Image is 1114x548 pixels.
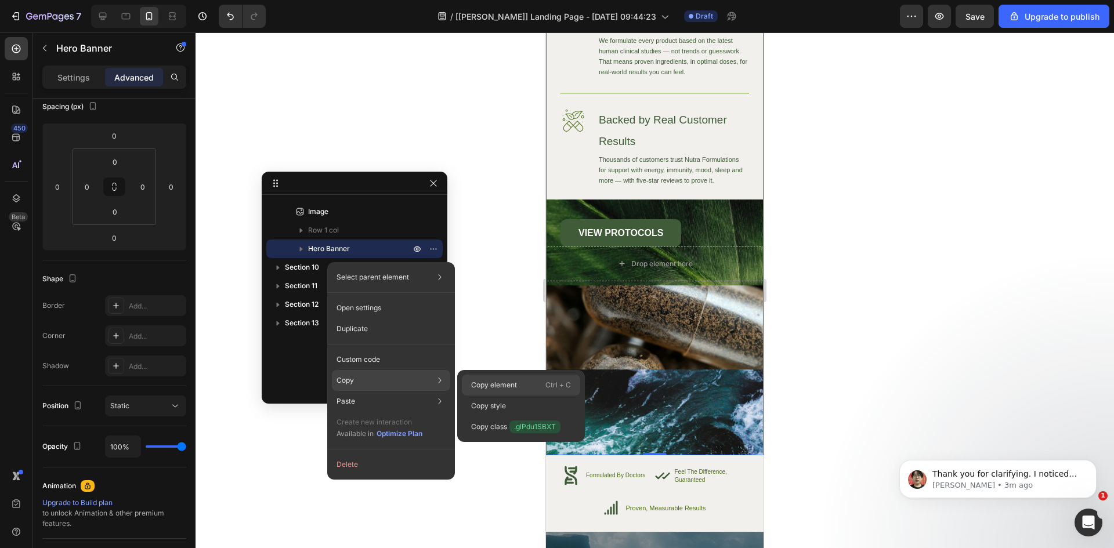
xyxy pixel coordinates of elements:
div: Opacity [42,439,84,455]
div: 450 [11,124,28,133]
p: Create new interaction [337,416,423,428]
iframe: Intercom notifications message [882,436,1114,517]
p: Duplicate [337,324,368,334]
iframe: To enrich screen reader interactions, please activate Accessibility in Grammarly extension settings [546,32,764,548]
p: Paste [337,396,355,407]
button: Static [105,395,186,416]
span: 1 [1098,491,1108,500]
div: Add... [129,361,183,372]
input: 0 [162,178,180,195]
span: / [450,10,453,23]
button: Delete [332,454,450,475]
div: Border [42,300,65,311]
span: Section 12 [285,299,319,310]
p: Hero Banner [56,41,155,55]
p: Copy style [471,401,506,411]
iframe: Intercom live chat [1075,509,1102,536]
p: 7 [76,9,81,23]
span: Available in [337,429,374,438]
p: Ctrl + C [545,379,571,391]
input: Auto [106,436,140,457]
div: Beta [9,212,28,222]
span: Hero Banner [308,243,350,255]
div: Optimize Plan [377,429,422,439]
p: Open settings [337,303,381,313]
input: 0px [103,153,126,170]
input: 0px [78,178,96,195]
input: 0 [103,229,126,246]
div: Upgrade to Build plan [42,498,186,508]
p: Select parent element [337,272,409,282]
p: Copy element [471,380,517,390]
p: Copy class [471,420,560,433]
span: Draft [696,11,713,21]
div: to unlock Animation & other premium features. [42,498,186,529]
input: 0 [103,127,126,144]
div: Undo/Redo [219,5,266,28]
span: Section 13 [285,317,319,329]
span: Image [308,206,328,217]
p: Custom code [337,354,380,365]
div: Corner [42,331,66,341]
button: Save [956,5,994,28]
button: Upgrade to publish [999,5,1109,28]
input: 0 [49,178,66,195]
p: Copy [337,375,354,386]
div: Shape [42,271,79,287]
span: Static [110,401,129,410]
span: Section 11 [285,280,317,292]
span: .glPdu1SBXT [509,420,560,433]
p: Advanced [114,71,154,84]
div: Animation [42,481,76,491]
div: Shadow [42,361,69,371]
p: Settings [57,71,90,84]
input: 0px [103,203,126,220]
span: Row 1 col [308,224,339,236]
span: Save [965,12,985,21]
span: [[PERSON_NAME]] Landing Page - [DATE] 09:44:23 [455,10,656,23]
div: Add... [129,331,183,342]
div: Upgrade to publish [1008,10,1099,23]
span: Section 10 [285,262,319,273]
div: Spacing (px) [42,99,100,115]
div: Position [42,398,85,414]
button: Optimize Plan [376,428,423,440]
input: 0px [134,178,151,195]
div: Add... [129,301,183,311]
button: 7 [5,5,86,28]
